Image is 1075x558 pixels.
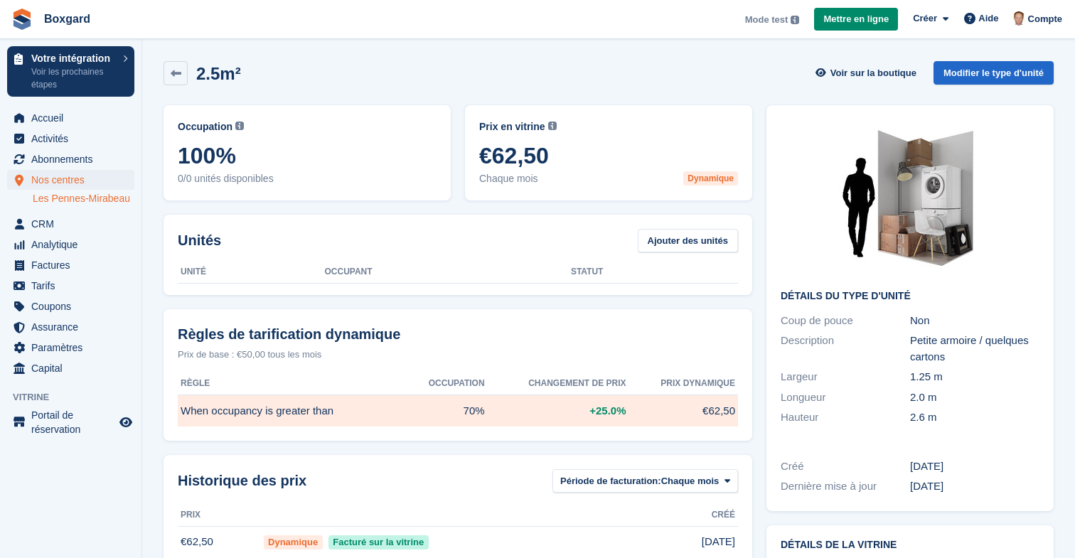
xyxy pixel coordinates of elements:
a: menu [7,214,134,234]
div: Dernière mise à jour [781,478,910,495]
a: Mettre en ligne [814,8,898,31]
span: Compte [1028,12,1062,26]
a: menu [7,296,134,316]
div: [DATE] [910,478,1039,495]
span: Coupons [31,296,117,316]
span: Capital [31,358,117,378]
h2: Détails du type d'unité [781,291,1039,302]
span: 100% [178,143,437,168]
img: icon-info-grey-7440780725fd019a000dd9b08b2336e03edf1995a4989e88bcd33f0948082b44.svg [791,16,799,24]
a: Voir sur la boutique [814,61,922,85]
div: 1.25 m [910,369,1039,385]
img: icon-info-grey-7440780725fd019a000dd9b08b2336e03edf1995a4989e88bcd33f0948082b44.svg [548,122,557,130]
a: menu [7,317,134,337]
span: Changement de prix [528,377,626,390]
span: Facturé sur la vitrine [328,535,429,549]
div: 2.6 m [910,409,1039,426]
td: €62,50 [178,526,261,558]
div: Petite armoire / quelques cartons [910,333,1039,365]
span: Mettre en ligne [823,12,889,26]
span: CRM [31,214,117,234]
span: [DATE] [702,534,735,550]
h2: 2.5m² [196,64,241,83]
div: Dynamique [683,171,738,186]
div: Coup de pouce [781,313,910,329]
div: Longueur [781,390,910,406]
th: Occupant [324,261,570,284]
div: Règles de tarification dynamique [178,323,738,345]
a: menu [7,149,134,169]
a: menu [7,255,134,275]
th: Unité [178,261,324,284]
span: Activités [31,129,117,149]
a: Les Pennes-Mirabeau [33,192,134,205]
span: Paramètres [31,338,117,358]
p: Votre intégration [31,53,116,63]
span: Occupation [178,119,232,134]
a: menu [7,358,134,378]
span: Prix en vitrine [479,119,545,134]
span: Période de facturation: [560,474,661,488]
div: Largeur [781,369,910,385]
div: [DATE] [910,458,1039,475]
div: 2.0 m [910,390,1039,406]
td: When occupancy is greater than [178,395,403,426]
a: menu [7,170,134,190]
span: Prix dynamique [660,377,735,390]
img: 2m2%20unit.jpg [803,119,1017,279]
div: Créé [781,458,910,475]
a: Modifier le type d'unité [934,61,1054,85]
img: stora-icon-8386f47178a22dfd0bd8f6a31ec36ba5ce8667c1dd55bd0f319d3a0aa187defe.svg [11,9,33,30]
span: Nos centres [31,170,117,190]
span: +25.0% [589,403,626,419]
span: €62,50 [479,143,738,168]
img: icon-info-grey-7440780725fd019a000dd9b08b2336e03edf1995a4989e88bcd33f0948082b44.svg [235,122,244,130]
h2: Unités [178,230,221,251]
a: menu [7,408,134,436]
a: menu [7,108,134,128]
span: Chaque mois [661,474,720,488]
a: menu [7,338,134,358]
span: Vitrine [13,390,141,404]
span: Accueil [31,108,117,128]
div: Hauteur [781,409,910,426]
span: 0/0 unités disponibles [178,171,437,186]
div: Prix de base : €50,00 tous les mois [178,348,738,362]
span: €62,50 [702,403,735,419]
a: Ajouter des unités [638,229,738,252]
span: Analytique [31,235,117,254]
a: menu [7,129,134,149]
a: Boutique d'aperçu [117,414,134,431]
span: Mode test [745,13,788,27]
a: Votre intégration Voir les prochaines étapes [7,46,134,97]
div: Description [781,333,910,365]
span: Factures [31,255,117,275]
button: Période de facturation: Chaque mois [552,469,738,493]
a: menu [7,276,134,296]
span: Assurance [31,317,117,337]
span: Tarifs [31,276,117,296]
span: Portail de réservation [31,408,117,436]
img: Alban Mackay [1012,11,1026,26]
span: 70% [464,403,485,419]
span: Occupation [429,377,485,390]
a: menu [7,235,134,254]
div: Dynamique [264,535,323,549]
span: Voir sur la boutique [830,66,916,80]
span: Créé [712,508,735,521]
th: Règle [178,372,403,395]
span: Aide [978,11,998,26]
span: Créer [913,11,937,26]
span: Chaque mois [479,171,738,186]
p: Voir les prochaines étapes [31,65,116,91]
th: Statut [571,261,738,284]
h2: Détails de la vitrine [781,540,1039,551]
a: Boxgard [38,7,96,31]
span: Abonnements [31,149,117,169]
th: Prix [178,504,261,527]
div: Non [910,313,1039,329]
span: Historique des prix [178,470,306,491]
